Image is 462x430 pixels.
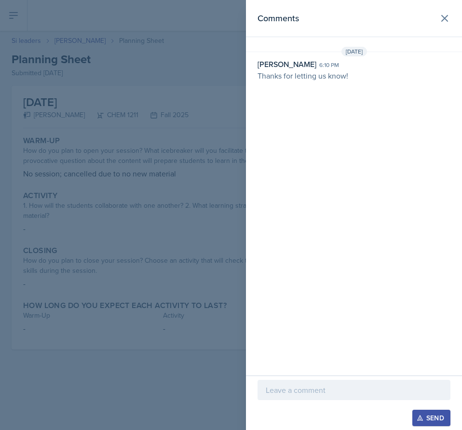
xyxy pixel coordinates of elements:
h2: Comments [258,12,299,25]
div: 6:10 pm [319,61,339,69]
span: [DATE] [341,47,367,56]
button: Send [412,410,450,426]
p: Thanks for letting us know! [258,70,450,81]
div: [PERSON_NAME] [258,58,316,70]
div: Send [419,414,444,422]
